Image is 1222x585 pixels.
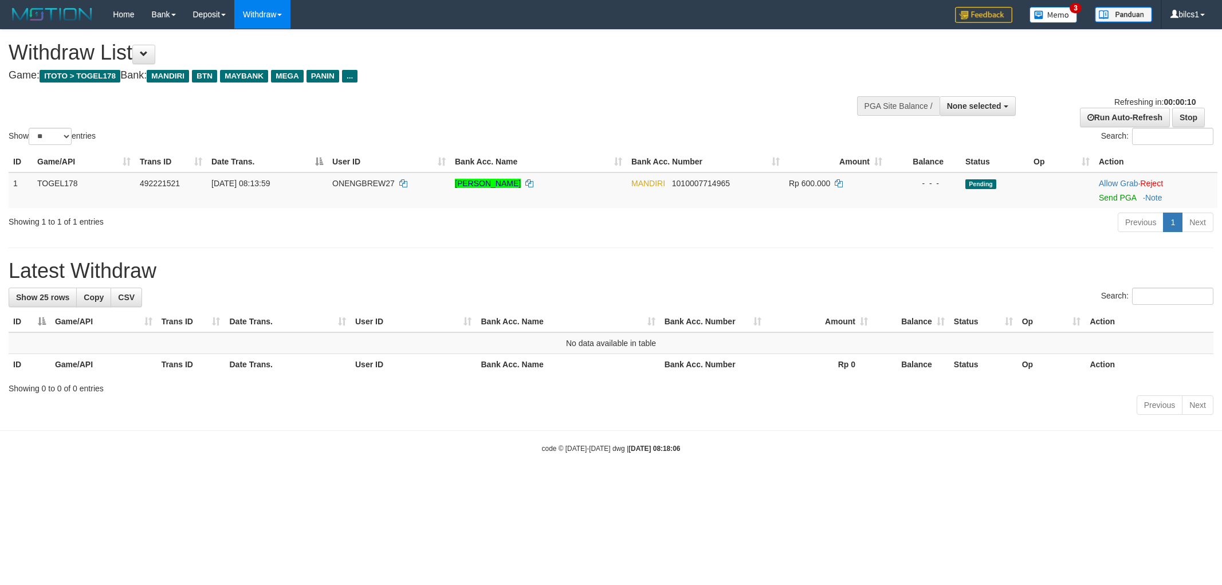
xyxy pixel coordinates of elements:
strong: 00:00:10 [1164,97,1196,107]
a: Stop [1172,108,1205,127]
img: MOTION_logo.png [9,6,96,23]
th: User ID: activate to sort column ascending [351,311,476,332]
span: Copy [84,293,104,302]
th: Trans ID: activate to sort column ascending [157,311,225,332]
span: CSV [118,293,135,302]
span: BTN [192,70,217,83]
a: [PERSON_NAME] [455,179,521,188]
span: None selected [947,101,1001,111]
h1: Withdraw List [9,41,803,64]
th: ID [9,151,33,172]
a: Previous [1137,395,1182,415]
th: User ID: activate to sort column ascending [328,151,450,172]
span: ITOTO > TOGEL178 [40,70,120,83]
div: Showing 0 to 0 of 0 entries [9,378,1213,394]
h1: Latest Withdraw [9,260,1213,282]
th: Date Trans. [225,354,351,375]
th: Bank Acc. Name: activate to sort column ascending [476,311,659,332]
th: ID [9,354,50,375]
th: User ID [351,354,476,375]
th: Action [1085,311,1213,332]
a: Run Auto-Refresh [1080,108,1170,127]
th: Action [1085,354,1213,375]
th: Op: activate to sort column ascending [1029,151,1094,172]
td: No data available in table [9,332,1213,354]
th: Trans ID [157,354,225,375]
th: Rp 0 [766,354,873,375]
a: Allow Grab [1099,179,1138,188]
a: Send PGA [1099,193,1136,202]
th: Date Trans.: activate to sort column ascending [225,311,351,332]
a: Next [1182,395,1213,415]
div: Showing 1 to 1 of 1 entries [9,211,501,227]
span: Pending [965,179,996,189]
td: · [1094,172,1217,208]
small: code © [DATE]-[DATE] dwg | [542,445,681,453]
th: Op [1017,354,1086,375]
span: MAYBANK [220,70,268,83]
a: 1 [1163,213,1182,232]
img: panduan.png [1095,7,1152,22]
h4: Game: Bank: [9,70,803,81]
div: - - - [891,178,956,189]
a: Next [1182,213,1213,232]
a: Show 25 rows [9,288,77,307]
th: Amount: activate to sort column ascending [784,151,887,172]
input: Search: [1132,288,1213,305]
a: CSV [111,288,142,307]
th: Bank Acc. Number: activate to sort column ascending [660,311,767,332]
select: Showentries [29,128,72,145]
th: Game/API: activate to sort column ascending [50,311,157,332]
th: Balance [873,354,949,375]
td: TOGEL178 [33,172,135,208]
th: Bank Acc. Number: activate to sort column ascending [627,151,784,172]
th: Action [1094,151,1217,172]
label: Search: [1101,128,1213,145]
span: ... [342,70,357,83]
img: Feedback.jpg [955,7,1012,23]
a: Copy [76,288,111,307]
th: Trans ID: activate to sort column ascending [135,151,207,172]
th: ID: activate to sort column descending [9,311,50,332]
th: Op: activate to sort column ascending [1017,311,1086,332]
th: Status: activate to sort column ascending [949,311,1017,332]
th: Balance [887,151,961,172]
input: Search: [1132,128,1213,145]
span: MEGA [271,70,304,83]
span: Show 25 rows [16,293,69,302]
span: MANDIRI [631,179,665,188]
th: Status [949,354,1017,375]
img: Button%20Memo.svg [1030,7,1078,23]
div: PGA Site Balance / [857,96,940,116]
span: 492221521 [140,179,180,188]
button: None selected [940,96,1016,116]
label: Show entries [9,128,96,145]
span: ONENGBREW27 [332,179,395,188]
th: Balance: activate to sort column ascending [873,311,949,332]
a: Note [1145,193,1162,202]
th: Date Trans.: activate to sort column descending [207,151,328,172]
a: Reject [1140,179,1163,188]
span: 3 [1070,3,1082,13]
span: Rp 600.000 [789,179,830,188]
td: 1 [9,172,33,208]
th: Amount: activate to sort column ascending [766,311,873,332]
span: Copy 1010007714965 to clipboard [672,179,730,188]
th: Status [961,151,1029,172]
th: Bank Acc. Name [476,354,659,375]
span: Refreshing in: [1114,97,1196,107]
label: Search: [1101,288,1213,305]
th: Game/API: activate to sort column ascending [33,151,135,172]
th: Game/API [50,354,157,375]
th: Bank Acc. Name: activate to sort column ascending [450,151,627,172]
span: · [1099,179,1140,188]
span: [DATE] 08:13:59 [211,179,270,188]
a: Previous [1118,213,1164,232]
strong: [DATE] 08:18:06 [628,445,680,453]
span: PANIN [307,70,339,83]
span: MANDIRI [147,70,189,83]
th: Bank Acc. Number [660,354,767,375]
